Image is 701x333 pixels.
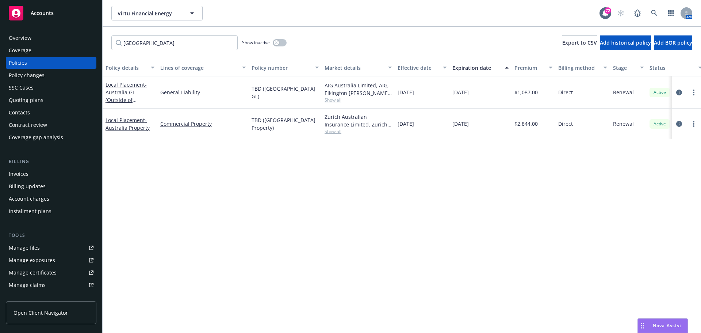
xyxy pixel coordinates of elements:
[252,116,319,132] span: TBD ([GEOGRAPHIC_DATA] Property)
[512,59,555,76] button: Premium
[9,45,31,56] div: Coverage
[322,59,395,76] button: Market details
[103,59,157,76] button: Policy details
[160,120,246,128] a: Commercial Property
[6,107,96,118] a: Contacts
[652,121,667,127] span: Active
[514,64,544,72] div: Premium
[613,88,634,96] span: Renewal
[325,64,384,72] div: Market details
[452,64,501,72] div: Expiration date
[689,120,698,128] a: more
[6,267,96,279] a: Manage certificates
[647,6,662,20] a: Search
[6,45,96,56] a: Coverage
[9,181,46,192] div: Billing updates
[449,59,512,76] button: Expiration date
[605,7,611,14] div: 72
[242,39,270,46] span: Show inactive
[9,57,27,69] div: Policies
[325,113,392,128] div: Zurich Australian Insurance Limited, Zurich Insurance Group, Elkington [PERSON_NAME] [PERSON_NAME...
[9,132,63,143] div: Coverage gap analysis
[562,39,597,46] span: Export to CSV
[9,279,46,291] div: Manage claims
[395,59,449,76] button: Effective date
[6,158,96,165] div: Billing
[638,319,647,333] div: Drag to move
[6,193,96,205] a: Account charges
[558,64,599,72] div: Billing method
[9,267,57,279] div: Manage certificates
[613,6,628,20] a: Start snowing
[106,117,150,131] span: - Australia Property
[249,59,322,76] button: Policy number
[6,292,96,303] a: Manage BORs
[452,88,469,96] span: [DATE]
[654,35,692,50] button: Add BOR policy
[6,205,96,217] a: Installment plans
[9,82,34,94] div: SSC Cases
[31,10,54,16] span: Accounts
[9,193,49,205] div: Account charges
[9,292,43,303] div: Manage BORs
[514,120,538,128] span: $2,844.00
[653,322,682,329] span: Nova Assist
[106,117,150,131] a: Local Placement
[6,279,96,291] a: Manage claims
[664,6,678,20] a: Switch app
[6,254,96,266] a: Manage exposures
[106,81,152,119] span: - Australia GL (Outside of [GEOGRAPHIC_DATA] program)
[9,168,28,180] div: Invoices
[610,59,647,76] button: Stage
[630,6,645,20] a: Report a Bug
[562,35,597,50] button: Export to CSV
[9,32,31,44] div: Overview
[689,88,698,97] a: more
[9,254,55,266] div: Manage exposures
[6,232,96,239] div: Tools
[9,107,30,118] div: Contacts
[6,32,96,44] a: Overview
[398,120,414,128] span: [DATE]
[252,64,311,72] div: Policy number
[325,82,392,97] div: AIG Australia Limited, AIG, Elkington [PERSON_NAME] [PERSON_NAME] Insurance Brokers Pty Ltd (EBM)
[325,97,392,103] span: Show all
[9,69,45,81] div: Policy changes
[637,318,688,333] button: Nova Assist
[650,64,694,72] div: Status
[9,242,40,254] div: Manage files
[6,132,96,143] a: Coverage gap analysis
[252,85,319,100] span: TBD ([GEOGRAPHIC_DATA] GL)
[558,120,573,128] span: Direct
[106,81,152,119] a: Local Placement
[600,39,651,46] span: Add historical policy
[111,35,238,50] input: Filter by keyword...
[160,88,246,96] a: General Liability
[398,88,414,96] span: [DATE]
[600,35,651,50] button: Add historical policy
[652,89,667,96] span: Active
[9,205,51,217] div: Installment plans
[9,119,47,131] div: Contract review
[111,6,203,20] button: Virtu Financial Energy
[6,69,96,81] a: Policy changes
[9,94,43,106] div: Quoting plans
[558,88,573,96] span: Direct
[106,64,146,72] div: Policy details
[675,88,683,97] a: circleInformation
[555,59,610,76] button: Billing method
[160,64,238,72] div: Lines of coverage
[14,309,68,317] span: Open Client Navigator
[675,120,683,128] a: circleInformation
[157,59,249,76] button: Lines of coverage
[514,88,538,96] span: $1,087.00
[654,39,692,46] span: Add BOR policy
[6,242,96,254] a: Manage files
[6,57,96,69] a: Policies
[6,181,96,192] a: Billing updates
[6,119,96,131] a: Contract review
[6,168,96,180] a: Invoices
[6,94,96,106] a: Quoting plans
[398,64,438,72] div: Effective date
